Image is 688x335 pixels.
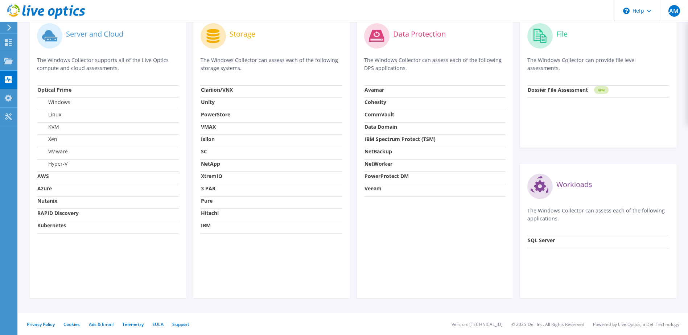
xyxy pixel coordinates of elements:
[527,207,669,223] p: The Windows Collector can assess each of the following applications.
[528,237,555,244] strong: SQL Server
[152,321,164,327] a: EULA
[37,173,49,179] strong: AWS
[593,321,679,327] li: Powered by Live Optics, a Dell Technology
[528,86,588,93] strong: Dossier File Assessment
[201,136,215,142] strong: Isilon
[364,56,506,72] p: The Windows Collector can assess each of the following DPS applications.
[201,86,233,93] strong: Clariion/VNX
[364,185,382,192] strong: Veeam
[37,210,79,216] strong: RAPID Discovery
[37,197,57,204] strong: Nutanix
[37,56,179,72] p: The Windows Collector supports all of the Live Optics compute and cloud assessments.
[201,173,222,179] strong: XtremIO
[527,56,669,72] p: The Windows Collector can provide file level assessments.
[201,197,213,204] strong: Pure
[37,111,61,118] label: Linux
[201,148,207,155] strong: SC
[364,111,394,118] strong: CommVault
[63,321,80,327] a: Cookies
[66,30,123,38] label: Server and Cloud
[37,136,57,143] label: Xen
[511,321,584,327] li: © 2025 Dell Inc. All Rights Reserved
[364,123,397,130] strong: Data Domain
[364,86,384,93] strong: Avamar
[364,148,392,155] strong: NetBackup
[623,8,630,14] svg: \n
[556,30,568,38] label: File
[201,123,216,130] strong: VMAX
[122,321,144,327] a: Telemetry
[89,321,114,327] a: Ads & Email
[393,30,446,38] label: Data Protection
[230,30,255,38] label: Storage
[201,99,215,106] strong: Unity
[37,222,66,229] strong: Kubernetes
[37,148,68,155] label: VMware
[364,160,392,167] strong: NetWorker
[37,99,70,106] label: Windows
[598,88,605,92] tspan: NEW!
[37,86,71,93] strong: Optical Prime
[37,185,52,192] strong: Azure
[364,99,386,106] strong: Cohesity
[364,173,409,179] strong: PowerProtect DM
[556,181,592,188] label: Workloads
[201,210,219,216] strong: Hitachi
[37,123,59,131] label: KVM
[452,321,503,327] li: Version: [TECHNICAL_ID]
[27,321,55,327] a: Privacy Policy
[37,160,67,167] label: Hyper-V
[201,222,211,229] strong: IBM
[668,5,680,17] span: AM
[201,56,342,72] p: The Windows Collector can assess each of the following storage systems.
[201,185,215,192] strong: 3 PAR
[364,136,436,142] strong: IBM Spectrum Protect (TSM)
[201,111,230,118] strong: PowerStore
[201,160,220,167] strong: NetApp
[172,321,189,327] a: Support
